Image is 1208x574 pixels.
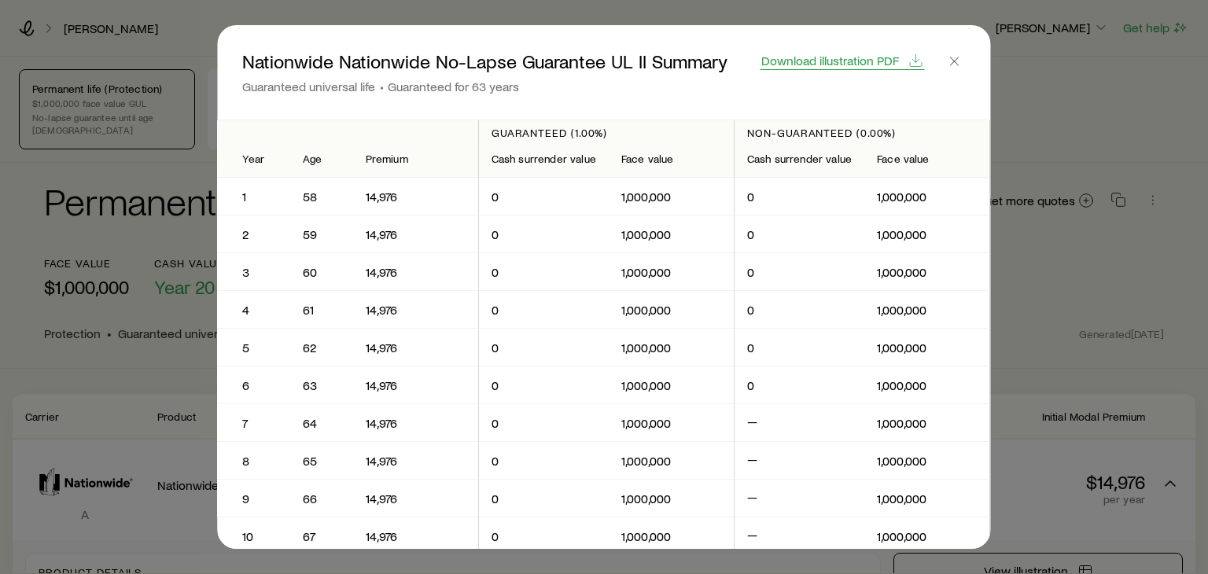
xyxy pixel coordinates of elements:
[366,189,466,204] p: 14,976
[303,153,341,165] div: Age
[366,528,466,544] p: 14,976
[303,340,341,355] p: 62
[242,226,265,242] p: 2
[878,377,978,393] p: 1,000,000
[366,226,466,242] p: 14,976
[878,226,978,242] p: 1,000,000
[242,302,265,318] p: 4
[878,528,978,544] p: 1,000,000
[747,451,852,470] p: —
[878,340,978,355] p: 1,000,000
[303,302,341,318] p: 61
[303,264,341,280] p: 60
[492,528,596,544] p: 0
[878,415,978,431] p: 1,000,000
[242,50,727,72] p: Nationwide Nationwide No-Lapse Guarantee UL II Summary
[621,226,721,242] p: 1,000,000
[747,302,852,318] p: 0
[492,453,596,469] p: 0
[492,491,596,506] p: 0
[747,489,852,508] p: —
[366,377,466,393] p: 14,976
[621,528,721,544] p: 1,000,000
[747,377,852,393] p: 0
[878,302,978,318] p: 1,000,000
[303,415,341,431] p: 64
[747,340,852,355] p: 0
[366,153,466,165] div: Premium
[242,79,727,94] p: Guaranteed universal life Guaranteed for 63 years
[303,189,341,204] p: 58
[621,491,721,506] p: 1,000,000
[621,189,721,204] p: 1,000,000
[492,340,596,355] p: 0
[747,414,852,432] p: —
[492,153,596,165] div: Cash surrender value
[878,189,978,204] p: 1,000,000
[242,491,265,506] p: 9
[878,264,978,280] p: 1,000,000
[303,377,341,393] p: 63
[492,302,596,318] p: 0
[621,340,721,355] p: 1,000,000
[492,264,596,280] p: 0
[747,527,852,546] p: —
[621,302,721,318] p: 1,000,000
[492,415,596,431] p: 0
[242,264,265,280] p: 3
[242,189,265,204] p: 1
[747,264,852,280] p: 0
[242,153,265,165] div: Year
[621,415,721,431] p: 1,000,000
[366,340,466,355] p: 14,976
[747,127,977,139] p: Non-guaranteed (0.00%)
[492,226,596,242] p: 0
[366,491,466,506] p: 14,976
[303,491,341,506] p: 66
[621,153,721,165] div: Face value
[492,377,596,393] p: 0
[747,153,852,165] div: Cash surrender value
[242,340,265,355] p: 5
[366,453,466,469] p: 14,976
[242,528,265,544] p: 10
[621,264,721,280] p: 1,000,000
[242,453,265,469] p: 8
[878,491,978,506] p: 1,000,000
[492,127,721,139] p: Guaranteed (1.00%)
[303,226,341,242] p: 59
[303,528,341,544] p: 67
[761,54,899,67] span: Download illustration PDF
[747,189,852,204] p: 0
[878,153,978,165] div: Face value
[242,415,265,431] p: 7
[492,189,596,204] p: 0
[878,453,978,469] p: 1,000,000
[621,453,721,469] p: 1,000,000
[621,377,721,393] p: 1,000,000
[761,52,925,70] button: Download illustration PDF
[366,415,466,431] p: 14,976
[242,377,265,393] p: 6
[747,226,852,242] p: 0
[366,302,466,318] p: 14,976
[303,453,341,469] p: 65
[366,264,466,280] p: 14,976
